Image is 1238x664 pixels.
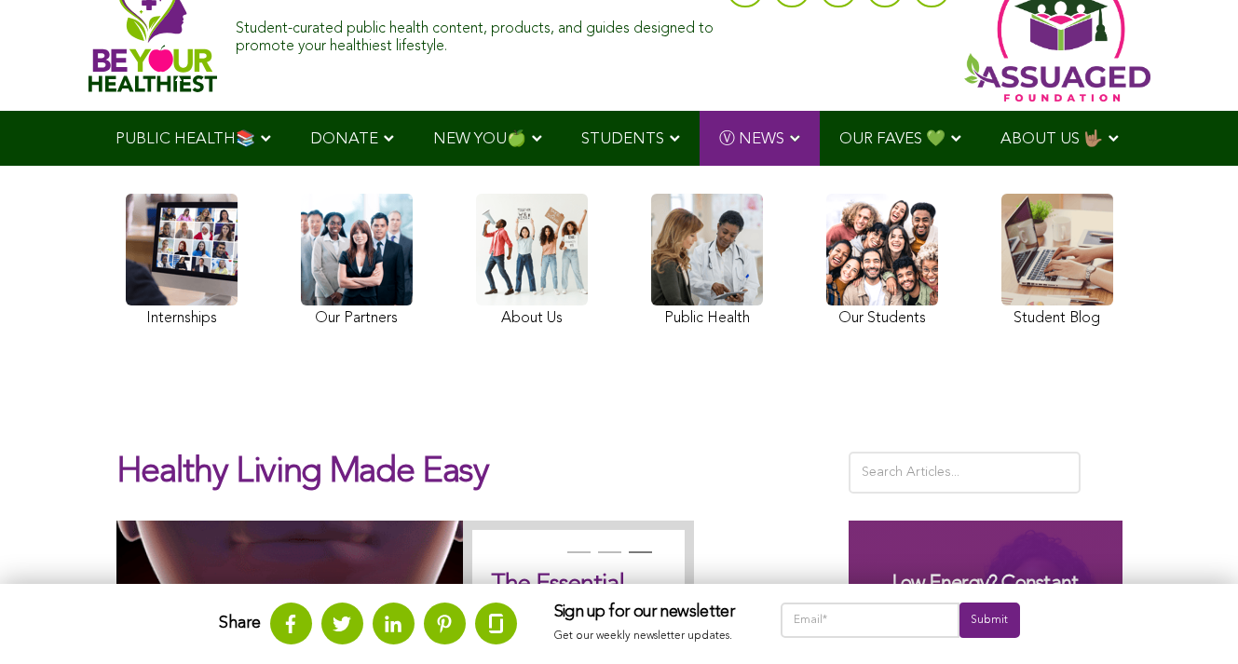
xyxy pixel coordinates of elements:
[598,551,617,570] button: 2 of 3
[310,131,378,147] span: DONATE
[236,11,716,56] div: Student-curated public health content, products, and guides designed to promote your healthiest l...
[116,131,255,147] span: PUBLIC HEALTH📚
[1000,131,1103,147] span: ABOUT US 🤟🏽
[116,452,821,511] h1: Healthy Living Made Easy
[781,603,960,638] input: Email*
[867,571,1104,624] h3: Low Energy? Constant Hunger?
[88,111,1150,166] div: Navigation Menu
[554,627,743,647] p: Get our weekly newsletter updates.
[581,131,664,147] span: STUDENTS
[629,551,647,570] button: 3 of 3
[219,615,261,631] strong: Share
[959,603,1019,638] input: Submit
[849,452,1082,494] input: Search Articles...
[433,131,526,147] span: NEW YOU🍏
[567,551,586,570] button: 1 of 3
[719,131,784,147] span: Ⓥ NEWS
[554,603,743,623] h3: Sign up for our newsletter
[489,614,503,633] img: glassdoor.svg
[839,131,946,147] span: OUR FAVES 💚
[1145,575,1238,664] iframe: Chat Widget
